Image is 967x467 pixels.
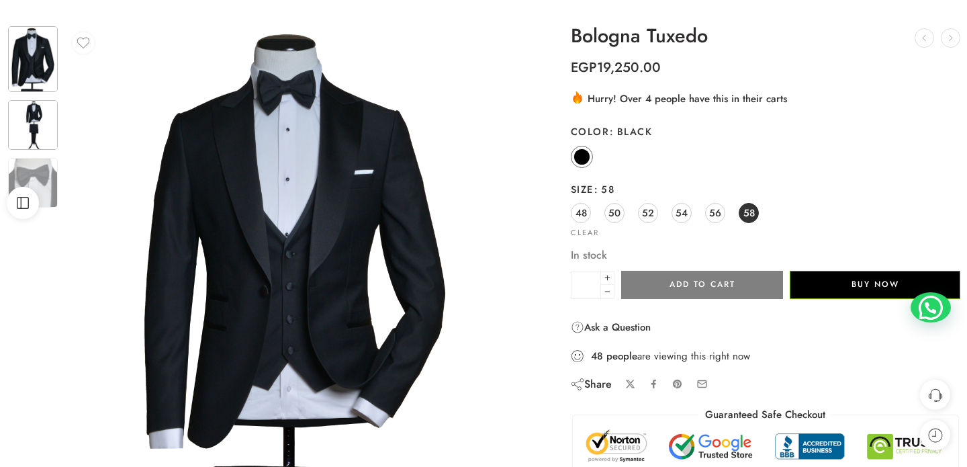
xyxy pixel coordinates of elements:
[571,26,960,47] h1: Bologna Tuxedo
[609,124,652,138] span: Black
[8,100,58,150] img: 904f5cd0399549ad8c0362984bb3e78f-Original-6.jpg
[571,319,651,335] a: Ask a Question
[790,271,960,299] button: Buy Now
[583,429,948,464] img: Trust
[571,183,960,196] label: Size
[594,182,614,196] span: 58
[571,203,591,223] a: 48
[638,203,658,223] a: 52
[696,378,708,390] a: Email to your friends
[571,247,960,264] p: In stock
[739,203,759,223] a: 58
[698,408,832,422] legend: Guaranteed Safe Checkout
[575,204,587,222] span: 48
[571,90,960,106] div: Hurry! Over 4 people have this in their carts
[604,203,625,223] a: 50
[571,58,597,77] span: EGP
[591,349,603,363] strong: 48
[571,58,661,77] bdi: 19,250.00
[8,26,58,92] img: 904f5cd0399549ad8c0362984bb3e78f-Original-6.jpg
[621,271,783,299] button: Add to cart
[649,379,659,389] a: Share on Facebook
[606,349,637,363] strong: people
[743,204,755,222] span: 58
[672,379,683,390] a: Pin on Pinterest
[571,377,612,392] div: Share
[8,158,58,208] img: 904f5cd0399549ad8c0362984bb3e78f-Original-6.jpg
[676,204,688,222] span: 54
[571,125,960,138] label: Color
[642,204,654,222] span: 52
[705,203,725,223] a: 56
[625,379,635,389] a: Share on X
[672,203,692,223] a: 54
[709,204,721,222] span: 56
[571,349,960,364] div: are viewing this right now
[571,229,599,237] a: Clear options
[608,204,620,222] span: 50
[571,271,601,299] input: Product quantity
